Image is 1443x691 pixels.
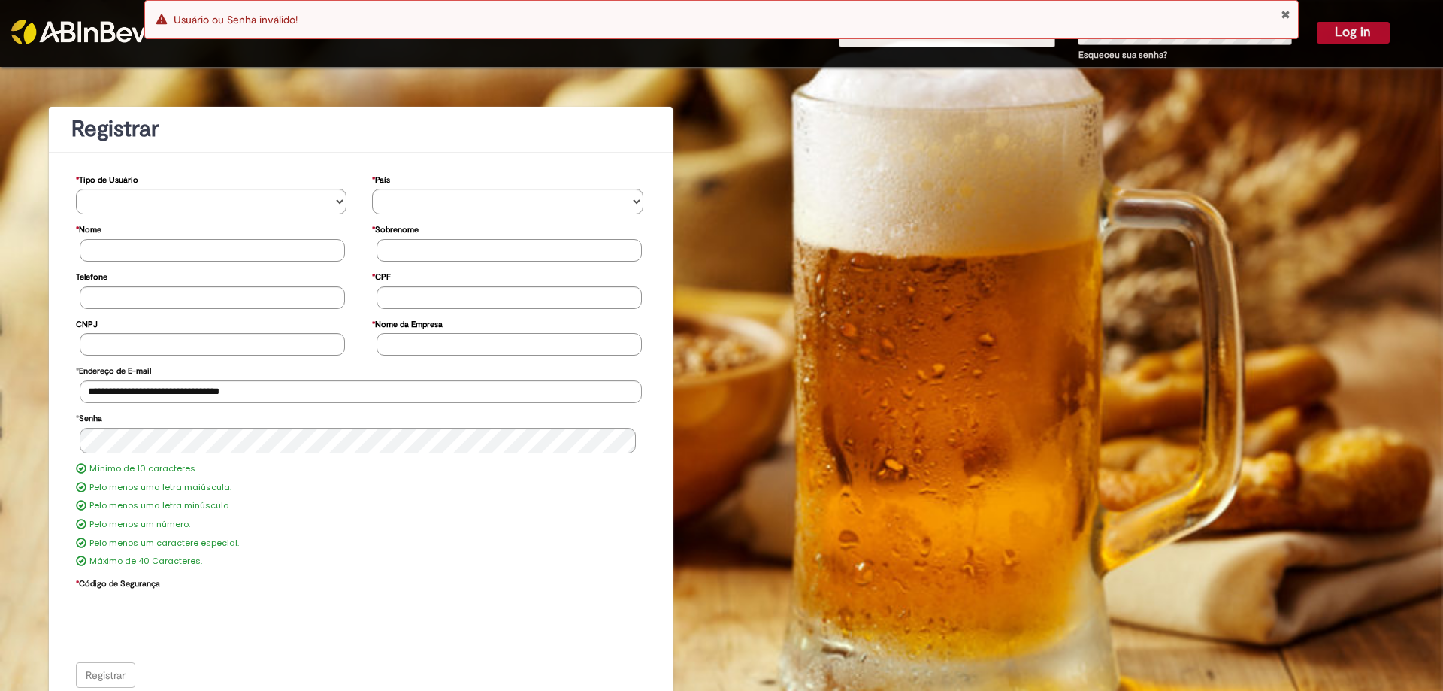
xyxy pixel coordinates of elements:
span: Usuário ou Senha inválido! [174,13,298,26]
label: Nome da Empresa [372,312,443,334]
label: Máximo de 40 Caracteres. [89,556,202,568]
h1: Registrar [71,117,650,141]
button: Log in [1317,22,1390,43]
label: Endereço de E-mail [76,359,151,380]
img: ABInbev-white.png [11,20,147,44]
button: Close Notification [1281,8,1290,20]
label: Código de Segurança [76,571,160,593]
label: CPF [372,265,391,286]
a: Esqueceu sua senha? [1078,49,1167,61]
label: Sobrenome [372,217,419,239]
label: Mínimo de 10 caracteres. [89,463,197,475]
label: Pelo menos uma letra maiúscula. [89,482,231,494]
label: Telefone [76,265,107,286]
label: Nome [76,217,101,239]
label: País [372,168,390,189]
label: CNPJ [76,312,98,334]
label: Senha [76,406,102,428]
label: Pelo menos um caractere especial. [89,538,239,550]
label: Pelo menos um número. [89,519,190,531]
label: Tipo de Usuário [76,168,138,189]
label: Pelo menos uma letra minúscula. [89,500,231,512]
iframe: reCAPTCHA [80,593,308,652]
